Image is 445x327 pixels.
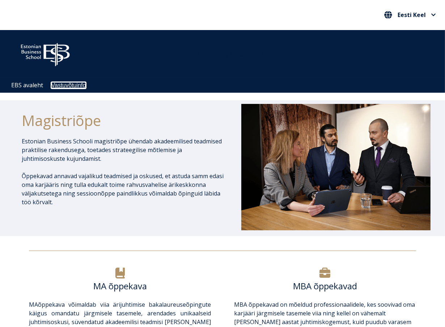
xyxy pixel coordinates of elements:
h1: Magistriõpe [22,112,225,130]
span: Eesti Keel [398,12,426,18]
a: EBS avaleht [11,81,43,89]
div: Navigation Menu [7,78,445,93]
a: MBA [234,301,247,309]
h6: MA õppekava [29,281,211,292]
a: MA [29,301,38,309]
img: ebs_logo2016_white [14,37,76,68]
button: Eesti Keel [382,9,438,21]
p: Estonian Business Schooli magistriõpe ühendab akadeemilised teadmised praktilise rakendusega, toe... [22,137,225,163]
p: Õppekavad annavad vajalikud teadmised ja oskused, et astuda samm edasi oma karjääris ning tulla e... [22,172,225,206]
img: DSC_1073 [241,104,431,230]
h6: MBA õppekavad [234,281,416,292]
nav: Vali oma keel [382,9,438,21]
span: Community for Growth and Resp [198,50,287,58]
a: Vastuvõtuinfo [51,82,86,88]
